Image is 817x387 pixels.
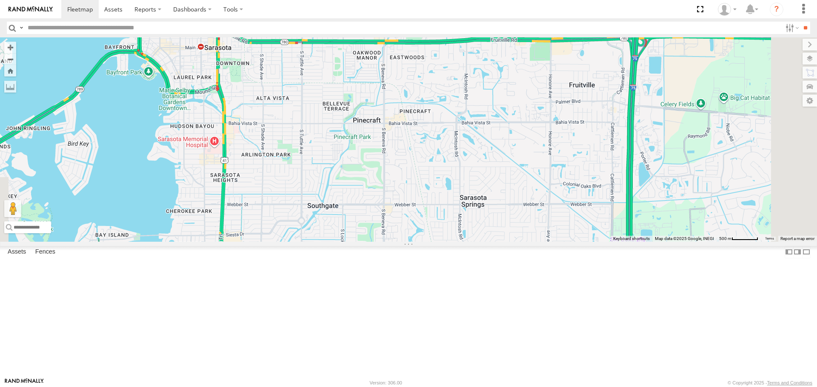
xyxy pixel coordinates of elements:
label: Hide Summary Table [802,246,811,258]
label: Dock Summary Table to the Right [793,246,802,258]
label: Assets [3,246,30,258]
div: Jerry Dewberry [715,3,740,16]
label: Fences [31,246,60,258]
button: Drag Pegman onto the map to open Street View [4,200,21,217]
button: Zoom in [4,42,16,53]
a: Report a map error [780,236,814,241]
label: Search Filter Options [782,22,800,34]
label: Search Query [18,22,25,34]
button: Zoom out [4,53,16,65]
a: Visit our Website [5,379,44,387]
div: © Copyright 2025 - [728,380,812,385]
label: Dock Summary Table to the Left [785,246,793,258]
button: Map Scale: 500 m per 59 pixels [717,236,761,242]
i: ? [770,3,783,16]
a: Terms (opens in new tab) [765,237,774,240]
span: Map data ©2025 Google, INEGI [655,236,714,241]
a: Terms and Conditions [767,380,812,385]
label: Map Settings [803,95,817,107]
img: rand-logo.svg [9,6,53,12]
button: Keyboard shortcuts [613,236,650,242]
label: Measure [4,81,16,93]
button: Zoom Home [4,65,16,76]
span: 500 m [719,236,731,241]
div: Version: 306.00 [370,380,402,385]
